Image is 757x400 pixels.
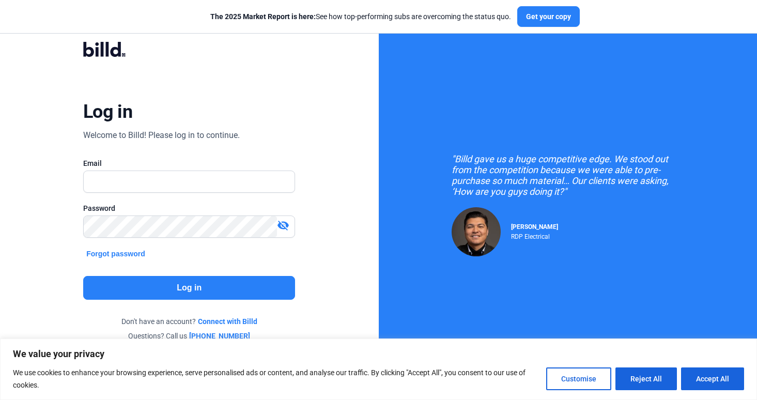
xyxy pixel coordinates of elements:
[83,158,295,168] div: Email
[198,316,257,327] a: Connect with Billd
[83,316,295,327] div: Don't have an account?
[452,207,501,256] img: Raul Pacheco
[277,219,289,232] mat-icon: visibility_off
[13,348,744,360] p: We value your privacy
[681,367,744,390] button: Accept All
[83,331,295,341] div: Questions? Call us
[615,367,677,390] button: Reject All
[517,6,580,27] button: Get your copy
[210,11,511,22] div: See how top-performing subs are overcoming the status quo.
[83,129,240,142] div: Welcome to Billd! Please log in to continue.
[511,223,558,230] span: [PERSON_NAME]
[83,248,148,259] button: Forgot password
[210,12,316,21] span: The 2025 Market Report is here:
[83,276,295,300] button: Log in
[546,367,611,390] button: Customise
[83,100,132,123] div: Log in
[189,331,250,341] a: [PHONE_NUMBER]
[511,230,558,240] div: RDP Electrical
[83,203,295,213] div: Password
[452,153,684,197] div: "Billd gave us a huge competitive edge. We stood out from the competition because we were able to...
[13,366,538,391] p: We use cookies to enhance your browsing experience, serve personalised ads or content, and analys...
